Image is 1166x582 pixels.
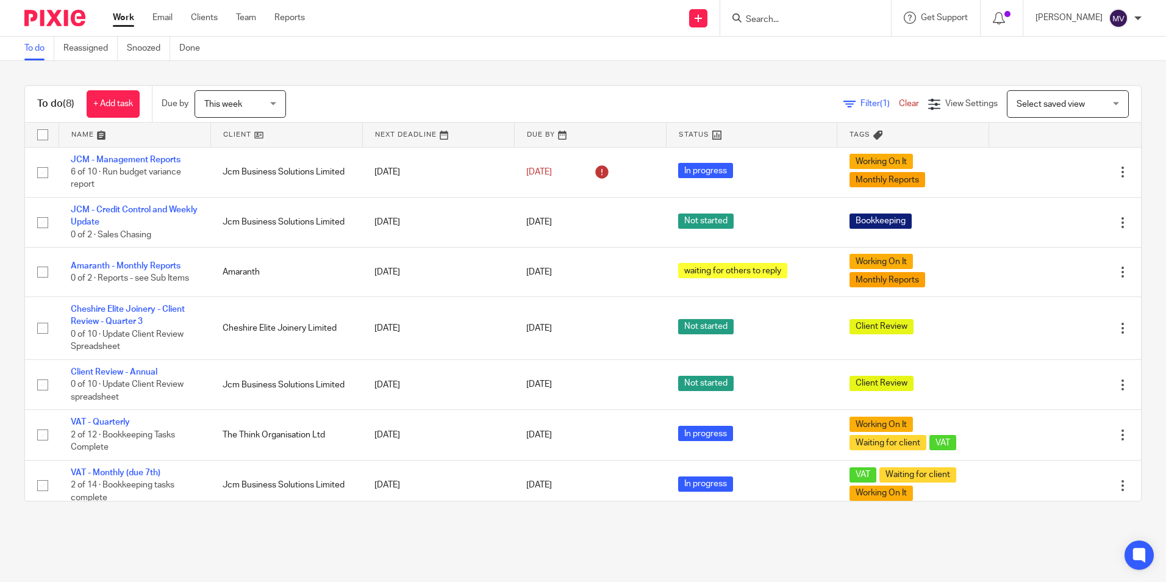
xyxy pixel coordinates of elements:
[849,254,913,269] span: Working On It
[179,37,209,60] a: Done
[849,154,913,169] span: Working On It
[526,324,552,332] span: [DATE]
[71,431,175,452] span: 2 of 12 · Bookkeeping Tasks Complete
[71,418,130,426] a: VAT - Quarterly
[849,435,926,450] span: Waiting for client
[849,376,914,391] span: Client Review
[526,268,552,276] span: [DATE]
[880,99,890,108] span: (1)
[849,131,870,138] span: Tags
[24,37,54,60] a: To do
[849,417,913,432] span: Working On It
[849,467,876,483] span: VAT
[63,37,118,60] a: Reassigned
[87,90,140,118] a: + Add task
[526,431,552,439] span: [DATE]
[1017,100,1085,109] span: Select saved view
[849,214,912,229] span: Bookkeeping
[526,481,552,490] span: [DATE]
[63,99,74,109] span: (8)
[127,37,170,60] a: Snoozed
[849,486,913,501] span: Working On It
[71,330,184,351] span: 0 of 10 · Update Client Review Spreadsheet
[152,12,173,24] a: Email
[921,13,968,22] span: Get Support
[678,263,787,278] span: waiting for others to reply
[1035,12,1103,24] p: [PERSON_NAME]
[849,319,914,334] span: Client Review
[678,319,734,334] span: Not started
[1109,9,1128,28] img: svg%3E
[210,248,362,297] td: Amaranth
[71,368,157,376] a: Client Review - Annual
[362,359,514,409] td: [DATE]
[678,376,734,391] span: Not started
[526,218,552,227] span: [DATE]
[526,168,552,176] span: [DATE]
[745,15,854,26] input: Search
[204,100,242,109] span: This week
[113,12,134,24] a: Work
[362,410,514,460] td: [DATE]
[71,206,198,226] a: JCM - Credit Control and Weekly Update
[899,99,919,108] a: Clear
[860,99,899,108] span: Filter
[210,410,362,460] td: The Think Organisation Ltd
[210,147,362,197] td: Jcm Business Solutions Limited
[210,297,362,360] td: Cheshire Elite Joinery Limited
[71,469,160,477] a: VAT - Monthly (due 7th)
[71,305,185,326] a: Cheshire Elite Joinery - Client Review - Quarter 3
[362,248,514,297] td: [DATE]
[162,98,188,110] p: Due by
[71,231,151,239] span: 0 of 2 · Sales Chasing
[678,163,733,178] span: In progress
[71,168,181,189] span: 6 of 10 · Run budget variance report
[678,476,733,492] span: In progress
[678,214,734,229] span: Not started
[362,460,514,510] td: [DATE]
[879,467,956,483] span: Waiting for client
[929,435,956,450] span: VAT
[526,381,552,389] span: [DATE]
[191,12,218,24] a: Clients
[37,98,74,110] h1: To do
[362,297,514,360] td: [DATE]
[849,172,925,187] span: Monthly Reports
[849,272,925,287] span: Monthly Reports
[71,274,189,282] span: 0 of 2 · Reports - see Sub Items
[71,381,184,402] span: 0 of 10 · Update Client Review spreadsheet
[236,12,256,24] a: Team
[362,197,514,247] td: [DATE]
[24,10,85,26] img: Pixie
[210,197,362,247] td: Jcm Business Solutions Limited
[71,262,181,270] a: Amaranth - Monthly Reports
[945,99,998,108] span: View Settings
[71,481,174,502] span: 2 of 14 · Bookkeeping tasks complete
[678,426,733,441] span: In progress
[71,156,181,164] a: JCM - Management Reports
[210,460,362,510] td: Jcm Business Solutions Limited
[210,359,362,409] td: Jcm Business Solutions Limited
[274,12,305,24] a: Reports
[362,147,514,197] td: [DATE]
